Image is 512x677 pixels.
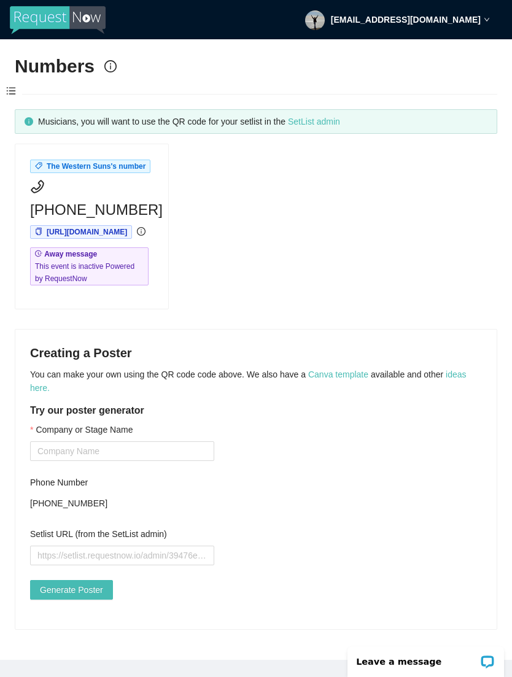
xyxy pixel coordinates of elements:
[308,369,368,379] a: Canva template
[484,17,490,23] span: down
[30,368,482,395] p: You can make your own using the QR code code above. We also have a available and other
[30,527,167,541] label: Setlist URL (from the SetList admin)
[35,250,42,257] span: field-time
[15,54,95,79] h2: Numbers
[30,403,482,418] h5: Try our poster generator
[10,6,106,34] img: RequestNow
[30,476,214,489] div: Phone Number
[47,162,145,171] span: The Western Suns's number
[30,546,214,565] input: Setlist URL (from the SetList admin)
[35,162,42,169] span: tag
[47,228,127,236] span: [URL][DOMAIN_NAME]
[25,117,33,126] span: info-circle
[339,638,512,677] iframe: LiveChat chat widget
[35,260,144,285] span: This event is inactive Powered by RequestNow
[288,117,340,126] a: SetList admin
[104,60,117,72] span: info-circle
[40,583,103,597] span: Generate Poster
[305,10,325,30] img: 4ecfebb34504181cbc197646e1c84b95
[44,250,97,258] b: Away message
[30,423,133,436] label: Company or Stage Name
[35,228,42,235] span: copy
[30,369,467,393] a: ideas here.
[30,441,214,461] input: Company or Stage Name
[331,15,481,25] strong: [EMAIL_ADDRESS][DOMAIN_NAME]
[38,115,487,128] div: Musicians, you will want to use the QR code for your setlist in the
[30,198,163,222] span: [PHONE_NUMBER]
[30,179,45,194] span: phone
[30,494,214,513] div: [PHONE_NUMBER]
[30,580,113,600] button: Generate Poster
[30,344,482,362] h4: Creating a Poster
[137,227,145,236] span: info-circle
